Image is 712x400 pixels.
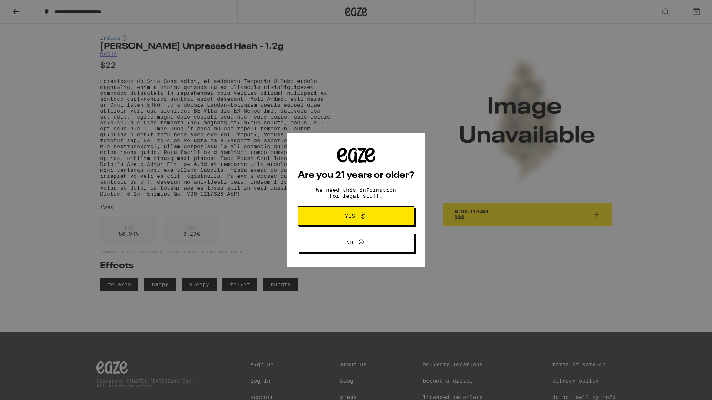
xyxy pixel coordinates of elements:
[346,240,353,245] span: No
[345,213,355,219] span: Yes
[298,206,414,226] button: Yes
[298,233,414,252] button: No
[666,378,705,396] iframe: Opens a widget where you can find more information
[298,171,414,180] h2: Are you 21 years or older?
[310,187,402,199] p: We need this information for legal stuff.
